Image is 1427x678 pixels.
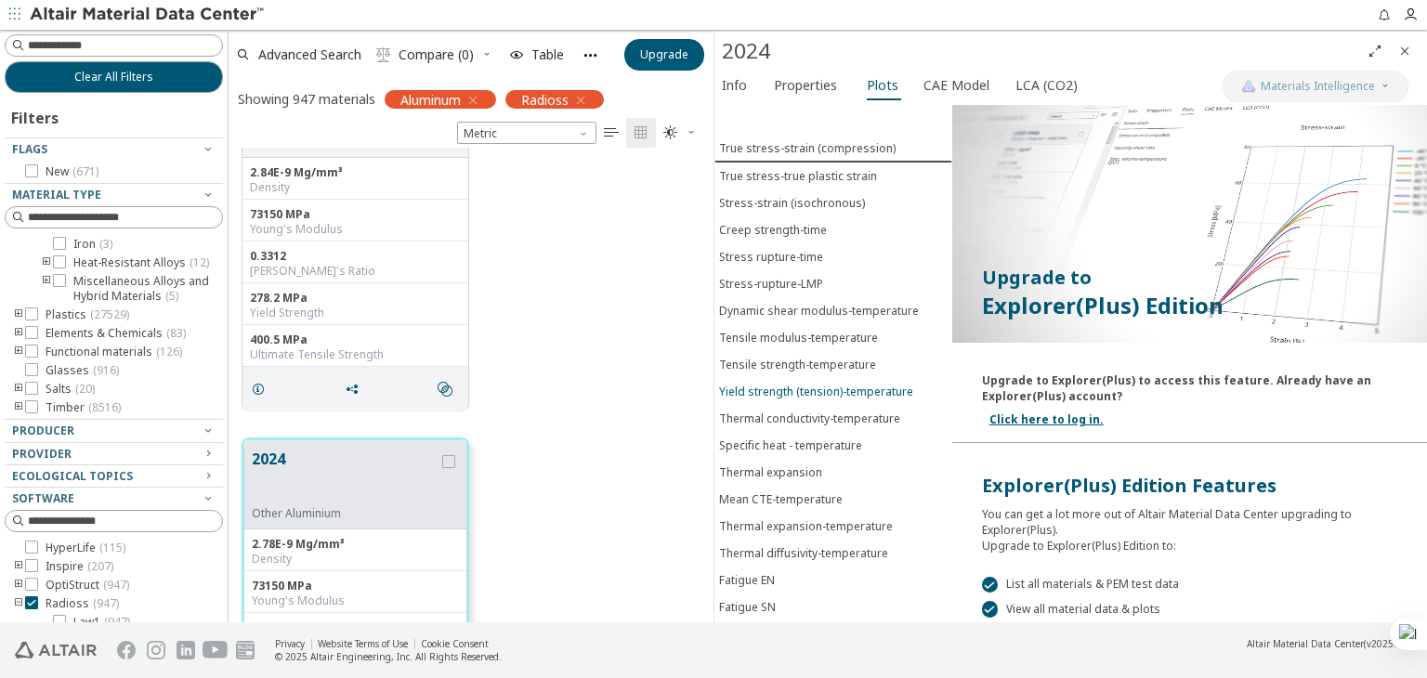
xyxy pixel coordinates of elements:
button: Dynamic shear modulus-temperature [714,297,952,324]
a: Website Terms of Use [318,637,408,650]
button: Material Type [5,184,223,206]
div: Unit System [457,122,596,144]
div:  [982,601,999,618]
div: 0.3312 [250,249,461,264]
span: Glasses [46,363,119,378]
div: Thermal conductivity-temperature [719,411,900,426]
i: toogle group [40,274,53,304]
div: Creep strength-time [719,222,827,238]
div: Tensile modulus-temperature [719,330,878,346]
p: Explorer(Plus) Edition [982,291,1397,320]
button: Yield strength (tension)-temperature [714,378,952,405]
button: Producer [5,420,223,442]
div: 0.3312 [252,620,459,635]
i: toogle group [12,400,25,415]
span: Timber [46,400,121,415]
div: 73150 MPa [250,207,461,222]
div: Explorer(Plus) Edition Features [982,473,1397,499]
div: Dynamic shear modulus-temperature [719,303,919,319]
span: ( 947 ) [104,614,130,630]
button: Specific heat - temperature [714,432,952,459]
div: 73150 MPa [252,579,459,593]
div: Stress rupture-time [719,249,823,265]
button: AI CopilotMaterials Intelligence [1223,71,1408,102]
span: Info [722,71,747,100]
i:  [663,125,678,140]
a: Click here to log in. [989,411,1104,427]
div: Young's Modulus [250,222,461,237]
i:  [376,47,391,62]
button: True stress-true plastic strain [714,163,952,189]
div: Density [252,552,459,567]
button: Thermal conductivity-temperature [714,405,952,432]
span: Iron [73,237,112,252]
span: Radioss [46,596,119,611]
div: [PERSON_NAME]'s Ratio [250,264,461,279]
button: Software [5,488,223,510]
i: toogle group [12,307,25,322]
div: Yield Strength [250,306,461,320]
span: LCA (CO2) [1015,71,1078,100]
button: Similar search [429,371,468,408]
span: Flags [12,141,47,157]
span: Aluminum [400,91,461,108]
span: Software [12,490,74,506]
i: toogle group [12,326,25,341]
span: ( 27529 ) [90,306,129,322]
span: Table [531,48,564,61]
span: Heat-Resistant Alloys [73,255,209,270]
i: toogle group [12,578,25,593]
span: Properties [774,71,837,100]
button: True stress-strain (compression) [714,135,952,163]
div: True stress-true plastic strain [719,168,877,184]
button: Mean CTE-temperature [714,486,952,513]
div: (v2025.1) [1247,637,1405,650]
button: Stress-rupture-LMP [714,270,952,297]
p: Upgrade to [982,265,1397,291]
span: Producer [12,423,74,438]
button: Thermal expansion-temperature [714,513,952,540]
span: ( 83 ) [166,325,186,341]
span: Altair Material Data Center [1247,637,1364,650]
div: © 2025 Altair Engineering, Inc. All Rights Reserved. [275,650,502,663]
span: Ecological Topics [12,468,133,484]
img: Paywall-Plots-dark [952,105,1427,343]
button: Thermal expansion [714,459,952,486]
img: Altair Material Data Center [30,6,267,24]
span: Functional materials [46,345,182,359]
div: Young's Modulus [252,593,459,608]
span: ( 8516 ) [88,399,121,415]
span: Compare (0) [399,48,474,61]
button: Tensile modulus-temperature [714,324,952,351]
div: Density [250,180,461,195]
button: Upgrade [624,39,704,71]
i: toogle group [12,382,25,397]
div: View all material data & plots [982,601,1397,618]
button: Close [1390,36,1420,66]
span: Elements & Chemicals [46,326,186,341]
span: Miscellaneous Alloys and Hybrid Materials [73,274,216,304]
span: Material Type [12,187,101,202]
span: New [46,164,98,179]
span: CAE Model [923,71,989,100]
span: Plastics [46,307,129,322]
span: ( 20 ) [75,381,95,397]
span: Materials Intelligence [1261,79,1375,94]
button: Creep strength-time [714,216,952,243]
button: Stress-strain (isochronous) [714,189,952,216]
button: Clear All Filters [5,61,223,93]
span: OptiStruct [46,578,129,593]
button: Full Screen [1360,36,1390,66]
span: Inspire [46,559,113,574]
div: Specific heat - temperature [719,437,862,453]
span: ( 916 ) [93,362,119,378]
div: Upgrade to Explorer(Plus) to access this feature. Already have an Explorer(Plus) account? [982,365,1397,404]
div: Thermal expansion-temperature [719,518,893,534]
span: ( 5 ) [165,288,178,304]
div: True stress-strain (compression) [719,140,896,156]
div: Other Aluminium [252,506,439,521]
span: ( 12 ) [190,254,209,270]
button: Tensile strength-temperature [714,351,952,378]
button: Fatigue EN [714,567,952,593]
button: Flags [5,138,223,161]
